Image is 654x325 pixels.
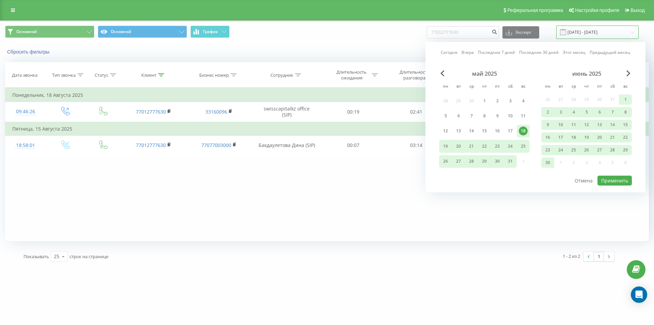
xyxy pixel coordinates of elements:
span: Выход [630,8,645,13]
div: сб 24 мая 2025 г. [504,140,517,152]
div: Статус [95,72,108,78]
div: 16 [493,127,502,135]
div: 27 [595,146,604,154]
div: ср 18 июня 2025 г. [567,132,580,143]
a: Последние 7 дней [478,49,515,56]
div: Бизнес номер [199,72,229,78]
div: пт 6 июня 2025 г. [593,107,606,117]
div: 25 [569,146,578,154]
abbr: среда [466,82,477,92]
div: вс 1 июня 2025 г. [619,94,632,105]
div: 09:46:26 [12,105,39,118]
div: 2 [543,108,552,117]
div: сб 7 июня 2025 г. [606,107,619,117]
div: 18 [519,127,528,135]
div: 4 [569,108,578,117]
div: 7 [467,112,476,120]
abbr: понедельник [440,82,451,92]
a: 33160096 [205,108,227,115]
div: пт 27 июня 2025 г. [593,145,606,155]
div: чт 26 июня 2025 г. [580,145,593,155]
div: чт 8 мая 2025 г. [478,109,491,122]
div: 13 [454,127,463,135]
div: 23 [543,146,552,154]
div: пн 2 июня 2025 г. [541,107,554,117]
div: 22 [621,133,630,142]
div: 21 [467,142,476,151]
abbr: воскресенье [518,82,528,92]
div: пн 23 июня 2025 г. [541,145,554,155]
div: 29 [621,146,630,154]
div: 28 [608,146,617,154]
div: 24 [506,142,515,151]
div: вс 18 мая 2025 г. [517,125,530,137]
abbr: среда [569,82,579,92]
div: 10 [556,120,565,129]
a: Последние 30 дней [519,49,559,56]
a: 77012777630 [136,142,166,148]
div: 6 [454,112,463,120]
div: 16 [543,133,552,142]
div: вт 20 мая 2025 г. [452,140,465,152]
a: 77012777630 [136,108,166,115]
a: 1 [594,252,604,261]
div: 14 [608,120,617,129]
div: 4 [519,97,528,105]
div: 7 [608,108,617,117]
div: вт 27 мая 2025 г. [452,155,465,168]
div: сб 10 мая 2025 г. [504,109,517,122]
td: Бакдаулетова Дина (SIP) [251,135,322,155]
td: 00:07 [322,135,385,155]
div: сб 28 июня 2025 г. [606,145,619,155]
div: 19 [582,133,591,142]
div: 6 [595,108,604,117]
div: пт 30 мая 2025 г. [491,155,504,168]
td: swisscapitalkz office (SIP) [251,102,322,122]
div: ср 25 июня 2025 г. [567,145,580,155]
div: ср 7 мая 2025 г. [465,109,478,122]
div: чт 1 мая 2025 г. [478,94,491,107]
div: 27 [454,157,463,166]
td: 00:19 [322,102,385,122]
div: чт 29 мая 2025 г. [478,155,491,168]
td: 02:41 [385,102,447,122]
a: Вчера [462,49,474,56]
div: ср 11 июня 2025 г. [567,120,580,130]
div: 12 [582,120,591,129]
span: Реферальная программа [507,8,563,13]
div: чт 22 мая 2025 г. [478,140,491,152]
div: пт 16 мая 2025 г. [491,125,504,137]
div: чт 5 июня 2025 г. [580,107,593,117]
button: Экспорт [502,26,539,39]
button: Основной [5,26,94,38]
abbr: понедельник [543,82,553,92]
span: Показывать [24,253,49,260]
div: 15 [480,127,489,135]
div: 8 [621,108,630,117]
div: 1 - 2 из 2 [563,253,580,260]
div: пн 19 мая 2025 г. [439,140,452,152]
abbr: пятница [594,82,605,92]
div: Длительность ожидания [333,69,370,81]
div: сб 31 мая 2025 г. [504,155,517,168]
div: 13 [595,120,604,129]
button: Сбросить фильтры [5,49,53,55]
div: пн 26 мая 2025 г. [439,155,452,168]
abbr: четверг [479,82,489,92]
div: вс 22 июня 2025 г. [619,132,632,143]
a: Предыдущий месяц [590,49,630,56]
button: Основной [98,26,187,38]
div: 1 [621,95,630,104]
div: вт 24 июня 2025 г. [554,145,567,155]
div: 1 [480,97,489,105]
div: 25 [54,253,59,260]
abbr: пятница [492,82,502,92]
span: строк на странице [69,253,108,260]
div: пт 9 мая 2025 г. [491,109,504,122]
td: Понедельник, 18 Августа 2025 [5,88,649,102]
abbr: суббота [607,82,618,92]
div: 14 [467,127,476,135]
span: График [203,29,218,34]
button: Применить [597,176,632,186]
div: сб 17 мая 2025 г. [504,125,517,137]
